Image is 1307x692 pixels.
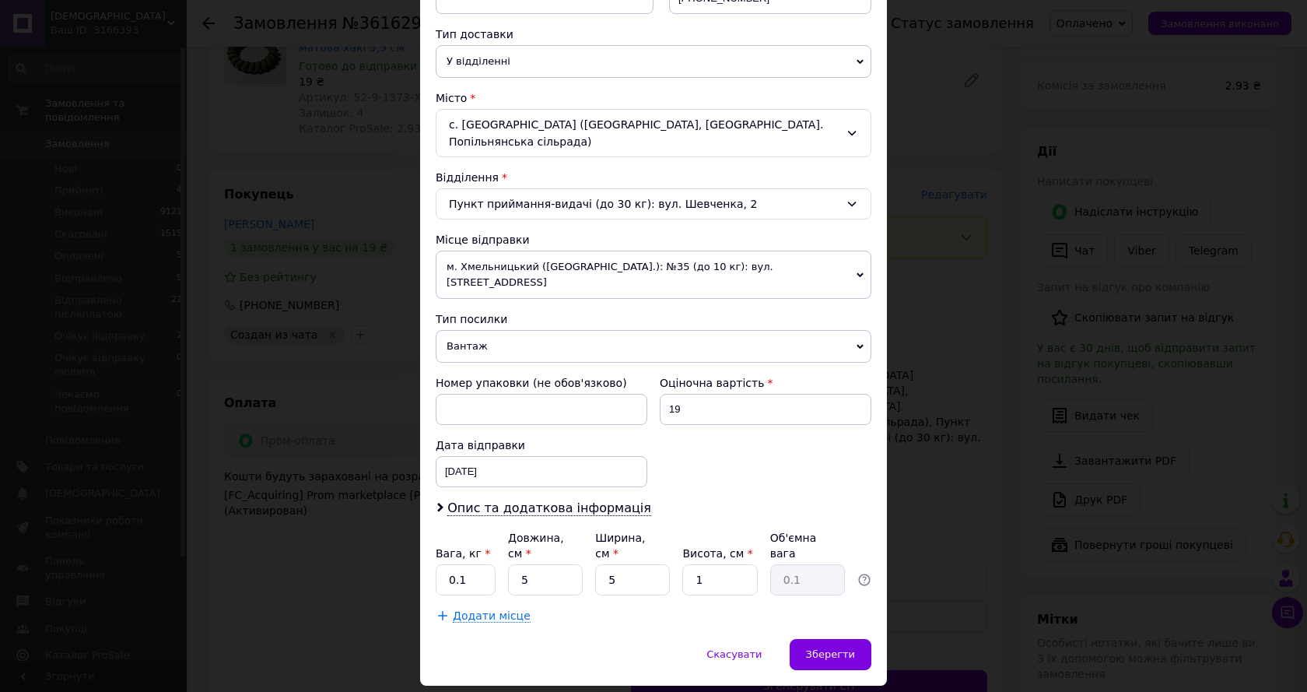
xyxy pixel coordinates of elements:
label: Довжина, см [508,532,564,560]
label: Висота, см [682,547,752,560]
div: Місто [436,90,871,106]
span: Скасувати [706,648,762,660]
div: Оціночна вартість [660,375,871,391]
span: Місце відправки [436,234,530,246]
span: Зберегти [806,648,855,660]
span: Вантаж [436,330,871,363]
label: Вага, кг [436,547,490,560]
span: Тип посилки [436,313,507,325]
div: Дата відправки [436,437,647,453]
div: Пункт приймання-видачі (до 30 кг): вул. Шевченка, 2 [436,188,871,220]
span: Тип доставки [436,28,513,40]
span: м. Хмельницький ([GEOGRAPHIC_DATA].): №35 (до 10 кг): вул. [STREET_ADDRESS] [436,251,871,299]
span: Додати місце [453,609,531,623]
div: Відділення [436,170,871,185]
label: Ширина, см [595,532,645,560]
span: Опис та додаткова інформація [447,501,651,516]
div: с. [GEOGRAPHIC_DATA] ([GEOGRAPHIC_DATA], [GEOGRAPHIC_DATA]. Попільнянська сільрада) [436,109,871,157]
span: У відділенні [436,45,871,78]
div: Об'ємна вага [770,530,845,561]
div: Номер упаковки (не обов'язково) [436,375,647,391]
